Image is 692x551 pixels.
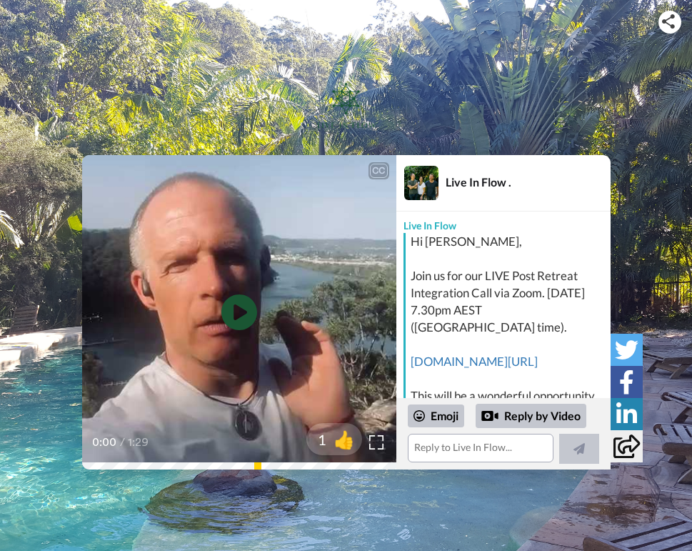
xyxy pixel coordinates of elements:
[476,404,586,428] div: Reply by Video
[312,76,381,134] img: logo
[120,434,125,451] span: /
[396,212,611,233] div: Live In Flow
[306,430,326,450] span: 1
[481,407,498,425] div: Reply by Video
[404,166,438,200] img: Profile Image
[128,434,153,451] span: 1:29
[662,14,675,29] img: ic_share.svg
[446,175,610,189] div: Live In Flow .
[408,404,464,427] div: Emoji
[369,435,383,450] img: Full screen
[370,164,388,178] div: CC
[92,434,117,451] span: 0:00
[411,233,607,473] div: Hi [PERSON_NAME], Join us for our LIVE Post Retreat Integration Call via Zoom. [DATE] 7.30pm AEST...
[411,354,538,369] a: [DOMAIN_NAME][URL]
[306,423,362,455] button: 1👍
[326,428,362,451] span: 👍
